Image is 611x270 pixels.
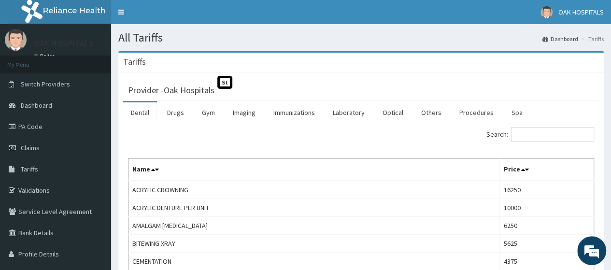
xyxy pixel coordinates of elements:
td: 10000 [499,199,594,217]
td: 5625 [499,235,594,253]
td: ACRYLIC CROWNING [128,181,500,199]
span: Dashboard [21,101,52,110]
span: Tariffs [21,165,38,173]
td: 16250 [499,181,594,199]
h3: Provider - Oak Hospitals [128,86,214,95]
a: Procedures [452,102,501,123]
a: Spa [504,102,530,123]
a: Laboratory [325,102,372,123]
a: Drugs [159,102,192,123]
span: Switch Providers [21,80,70,88]
img: User Image [540,6,553,18]
h3: Tariffs [123,57,146,66]
td: BITEWING XRAY [128,235,500,253]
input: Search: [511,127,594,142]
label: Search: [486,127,594,142]
p: OAK HOSPITALS [34,39,94,48]
a: Imaging [225,102,263,123]
a: Immunizations [266,102,323,123]
th: Name [128,159,500,181]
td: 6250 [499,217,594,235]
li: Tariffs [579,35,604,43]
td: AMALGAM [MEDICAL_DATA] [128,217,500,235]
a: Online [34,53,57,59]
a: Dashboard [542,35,578,43]
td: ACRYLIC DENTURE PER UNIT [128,199,500,217]
a: Others [413,102,449,123]
a: Gym [194,102,223,123]
span: OAK HOSPITALS [558,8,604,16]
a: Optical [375,102,411,123]
a: Dental [123,102,157,123]
th: Price [499,159,594,181]
span: Claims [21,143,40,152]
img: User Image [5,29,27,51]
span: St [217,76,232,89]
h1: All Tariffs [118,31,604,44]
